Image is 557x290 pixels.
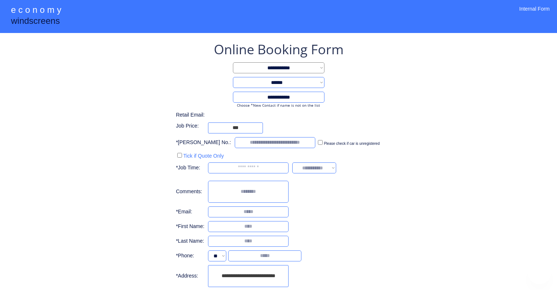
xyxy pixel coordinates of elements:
[324,142,379,146] label: Please check if car is unregistered
[176,272,204,280] div: *Address:
[176,122,204,130] div: Job Price:
[183,153,224,159] label: Tick if Quote Only
[176,252,204,260] div: *Phone:
[528,261,551,284] iframe: Button to launch messaging window
[519,5,550,22] div: Internal Form
[11,4,61,18] div: e c o n o m y
[176,111,212,119] div: Retail Email:
[176,223,204,230] div: *First Name:
[176,164,204,172] div: *Job Time:
[176,188,204,195] div: Comments:
[233,103,324,108] div: Choose *New Contact if name is not on the list
[176,139,231,146] div: *[PERSON_NAME] No.:
[176,208,204,216] div: *Email:
[214,40,344,59] div: Online Booking Form
[176,238,204,245] div: *Last Name:
[11,15,60,29] div: windscreens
